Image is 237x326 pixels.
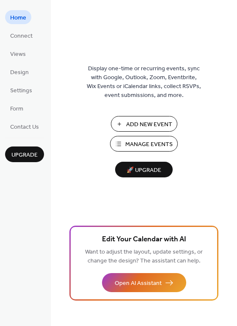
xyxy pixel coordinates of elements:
[5,146,44,162] button: Upgrade
[10,50,26,59] span: Views
[5,119,44,133] a: Contact Us
[120,165,168,176] span: 🚀 Upgrade
[5,83,37,97] a: Settings
[5,28,38,42] a: Connect
[87,64,201,100] span: Display one-time or recurring events, sync with Google, Outlook, Zoom, Eventbrite, Wix Events or ...
[111,116,177,132] button: Add New Event
[10,68,29,77] span: Design
[10,32,33,41] span: Connect
[115,162,173,177] button: 🚀 Upgrade
[10,123,39,132] span: Contact Us
[85,246,203,267] span: Want to adjust the layout, update settings, or change the design? The assistant can help.
[102,273,186,292] button: Open AI Assistant
[102,234,186,246] span: Edit Your Calendar with AI
[11,151,38,160] span: Upgrade
[115,279,162,288] span: Open AI Assistant
[110,136,178,152] button: Manage Events
[5,101,28,115] a: Form
[10,105,23,113] span: Form
[5,47,31,61] a: Views
[10,14,26,22] span: Home
[10,86,32,95] span: Settings
[125,140,173,149] span: Manage Events
[5,10,31,24] a: Home
[5,65,34,79] a: Design
[126,120,172,129] span: Add New Event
